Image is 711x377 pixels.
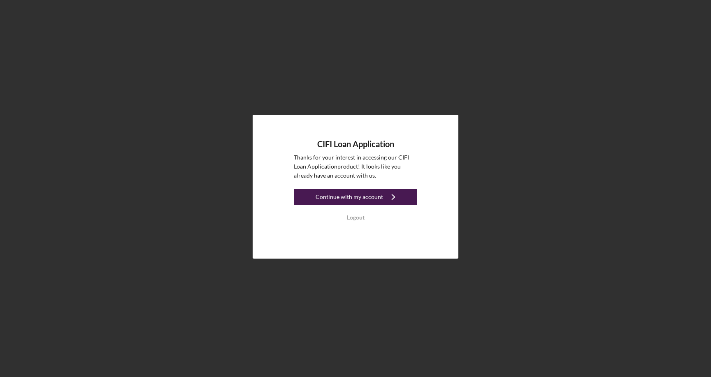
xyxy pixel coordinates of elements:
[317,139,394,149] h4: CIFI Loan Application
[347,209,365,226] div: Logout
[294,209,417,226] button: Logout
[294,153,417,180] p: Thanks for your interest in accessing our CIFI Loan Application product! It looks like you alread...
[294,189,417,207] a: Continue with my account
[316,189,383,205] div: Continue with my account
[294,189,417,205] button: Continue with my account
